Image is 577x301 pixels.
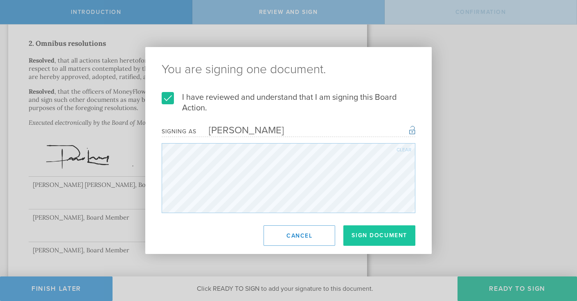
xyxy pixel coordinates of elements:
div: [PERSON_NAME] [196,124,284,136]
label: I have reviewed and understand that I am signing this Board Action. [162,92,415,113]
button: Cancel [264,225,335,246]
ng-pluralize: You are signing one document. [162,63,415,76]
button: Sign Document [343,225,415,246]
div: Signing as [162,128,196,135]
